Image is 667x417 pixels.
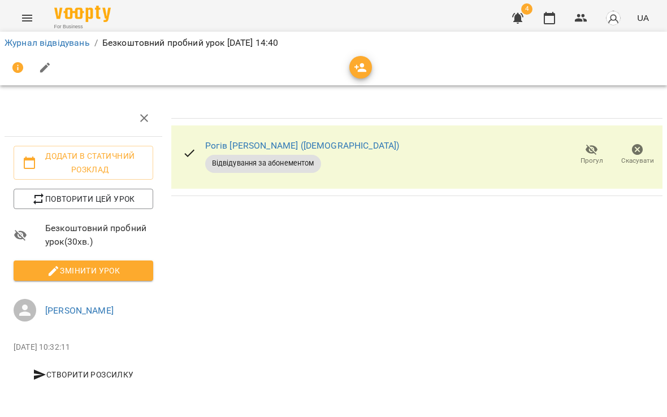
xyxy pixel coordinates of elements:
[633,7,653,28] button: UA
[23,192,144,206] span: Повторити цей урок
[621,156,654,166] span: Скасувати
[54,23,111,31] span: For Business
[14,342,153,353] p: [DATE] 10:32:11
[45,305,114,316] a: [PERSON_NAME]
[18,368,149,381] span: Створити розсилку
[637,12,649,24] span: UA
[614,139,660,171] button: Скасувати
[14,5,41,32] button: Menu
[14,146,153,180] button: Додати в статичний розклад
[54,6,111,22] img: Voopty Logo
[205,140,400,151] a: Рогів [PERSON_NAME] ([DEMOGRAPHIC_DATA])
[102,36,279,50] p: Безкоштовний пробний урок [DATE] 14:40
[45,221,153,248] span: Безкоштовний пробний урок ( 30 хв. )
[581,156,603,166] span: Прогул
[14,189,153,209] button: Повторити цей урок
[94,36,98,50] li: /
[5,37,90,48] a: Журнал відвідувань
[14,364,153,385] button: Створити розсилку
[23,149,144,176] span: Додати в статичний розклад
[23,264,144,277] span: Змінити урок
[5,36,662,50] nav: breadcrumb
[205,158,321,168] span: Відвідування за абонементом
[521,3,532,15] span: 4
[14,260,153,281] button: Змінити урок
[605,10,621,26] img: avatar_s.png
[569,139,614,171] button: Прогул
